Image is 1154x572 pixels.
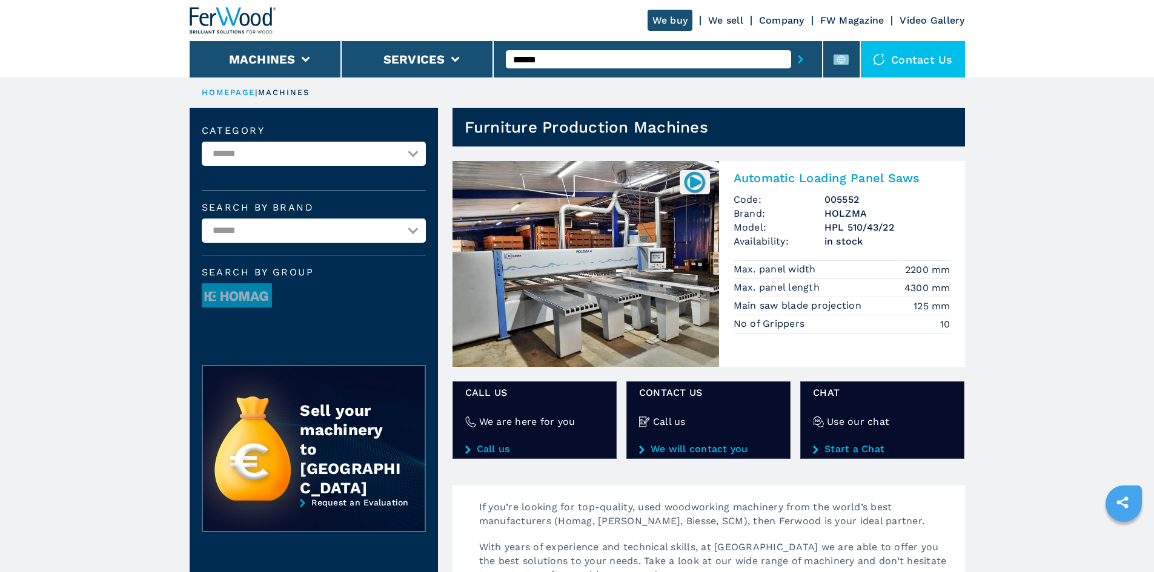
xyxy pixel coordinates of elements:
[479,415,575,429] h4: We are here for you
[453,161,719,367] img: Automatic Loading Panel Saws HOLZMA HPL 510/43/22
[827,415,889,429] h4: Use our chat
[465,444,604,455] a: Call us
[465,386,604,399] span: Call us
[824,206,950,220] h3: HOLZMA
[202,126,426,136] label: Category
[734,234,824,248] span: Availability:
[639,444,778,455] a: We will contact you
[940,317,950,331] em: 10
[453,161,965,367] a: Automatic Loading Panel Saws HOLZMA HPL 510/43/22005552Automatic Loading Panel SawsCode:005552Bra...
[639,416,650,427] img: Call us
[824,220,950,234] h3: HPL 510/43/22
[824,234,950,248] span: in stock
[648,10,693,31] a: We buy
[900,15,964,26] a: Video Gallery
[820,15,884,26] a: FW Magazine
[653,415,686,429] h4: Call us
[759,15,804,26] a: Company
[824,192,950,206] h3: 005552
[465,416,476,427] img: We are here for you
[914,299,950,313] em: 125 mm
[383,52,445,67] button: Services
[873,53,885,65] img: Contact us
[258,87,310,98] p: machines
[1107,487,1138,518] a: sharethis
[905,263,950,277] em: 2200 mm
[734,171,950,185] h2: Automatic Loading Panel Saws
[791,45,810,73] button: submit-button
[734,317,808,330] p: No of Grippers
[639,386,778,399] span: CONTACT US
[202,203,426,212] label: Search by brand
[465,117,708,137] h1: Furniture Production Machines
[683,170,706,194] img: 005552
[734,192,824,206] span: Code:
[813,416,824,427] img: Use our chat
[255,88,257,97] span: |
[904,281,950,295] em: 4300 mm
[734,281,823,294] p: Max. panel length
[300,401,400,498] div: Sell your machinery to [GEOGRAPHIC_DATA]
[813,386,952,399] span: Chat
[813,444,952,455] a: Start a Chat
[202,284,271,308] img: image
[229,52,296,67] button: Machines
[467,500,965,540] p: If you’re looking for top-quality, used woodworking machinery from the world’s best manufacturers...
[734,206,824,220] span: Brand:
[202,88,256,97] a: HOMEPAGE
[190,7,277,34] img: Ferwood
[708,15,743,26] a: We sell
[734,299,865,312] p: Main saw blade projection
[861,41,965,77] div: Contact us
[202,268,426,277] span: Search by group
[1103,518,1145,563] iframe: Chat
[202,498,426,541] a: Request an Evaluation
[734,263,819,276] p: Max. panel width
[734,220,824,234] span: Model:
